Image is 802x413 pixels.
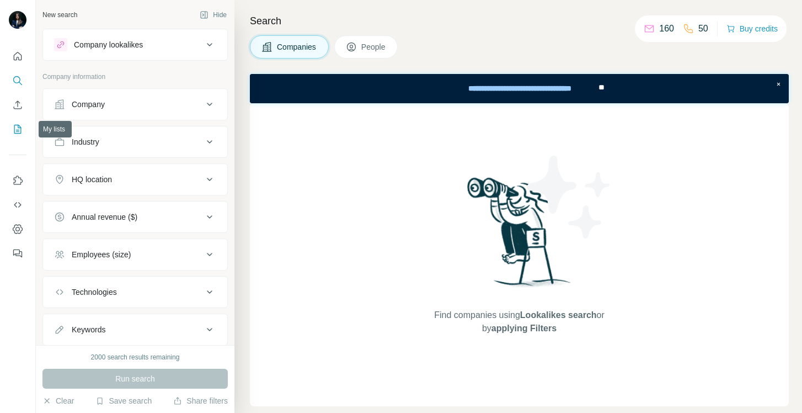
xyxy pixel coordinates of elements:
button: Use Surfe on LinkedIn [9,171,26,190]
span: Lookalikes search [520,310,597,320]
button: Dashboard [9,219,26,239]
div: HQ location [72,174,112,185]
div: Annual revenue ($) [72,211,137,223]
p: 50 [698,22,708,35]
div: Company lookalikes [74,39,143,50]
button: Buy credits [726,21,778,36]
p: 160 [659,22,674,35]
div: Technologies [72,287,117,298]
button: Use Surfe API [9,195,26,215]
button: Enrich CSV [9,95,26,115]
button: HQ location [43,166,227,193]
div: Keywords [72,324,105,335]
button: Clear [42,395,74,406]
h4: Search [250,13,789,29]
button: My lists [9,119,26,139]
p: Company information [42,72,228,82]
div: Company [72,99,105,110]
button: Keywords [43,316,227,343]
button: Company [43,91,227,118]
button: Technologies [43,279,227,305]
button: Feedback [9,243,26,263]
img: Avatar [9,11,26,29]
div: Industry [72,136,99,147]
span: Companies [277,41,317,52]
div: 2000 search results remaining [91,352,180,362]
div: New search [42,10,77,20]
button: Hide [192,7,234,23]
iframe: Banner [250,74,789,103]
div: Employees (size) [72,249,131,260]
button: Industry [43,129,227,155]
img: Surfe Illustration - Woman searching with binoculars [462,174,577,298]
span: applying Filters [491,324,557,333]
button: Search [9,71,26,91]
span: People [361,41,387,52]
button: Company lookalikes [43,31,227,58]
button: Save search [95,395,152,406]
button: Share filters [173,395,228,406]
button: Employees (size) [43,241,227,268]
button: Annual revenue ($) [43,204,227,230]
span: Find companies using or by [431,309,607,335]
button: Quick start [9,46,26,66]
img: Surfe Illustration - Stars [520,147,619,247]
